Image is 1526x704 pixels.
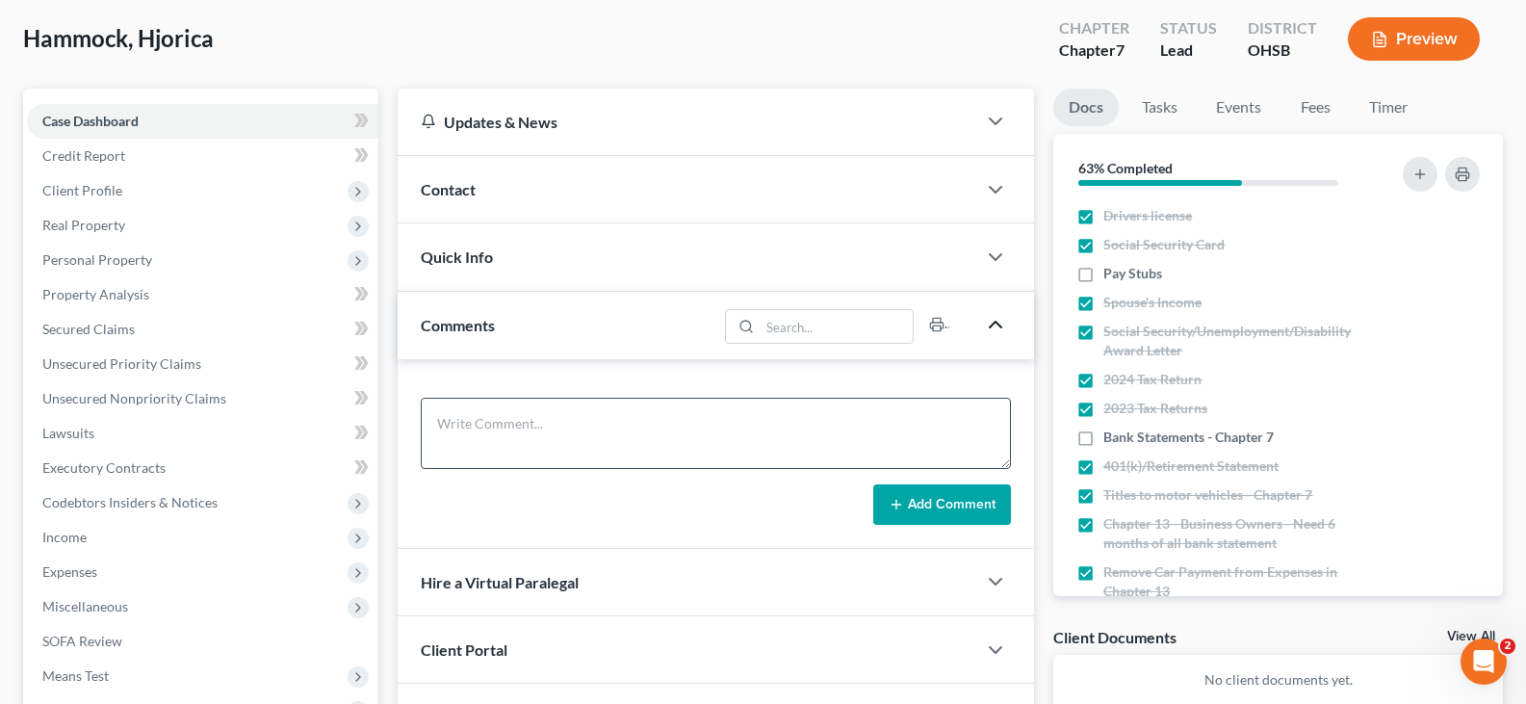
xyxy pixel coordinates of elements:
[1053,627,1177,647] div: Client Documents
[1053,89,1119,126] a: Docs
[27,139,378,173] a: Credit Report
[1059,39,1129,62] div: Chapter
[421,112,953,132] div: Updates & News
[42,494,218,510] span: Codebtors Insiders & Notices
[1103,264,1162,283] span: Pay Stubs
[1103,562,1374,601] span: Remove Car Payment from Expenses in Chapter 13
[1201,89,1277,126] a: Events
[873,484,1011,525] button: Add Comment
[42,113,139,129] span: Case Dashboard
[1103,206,1192,225] span: Drivers license
[421,316,495,334] span: Comments
[1103,370,1202,389] span: 2024 Tax Return
[42,425,94,441] span: Lawsuits
[1348,17,1480,61] button: Preview
[27,104,378,139] a: Case Dashboard
[1126,89,1193,126] a: Tasks
[1059,17,1129,39] div: Chapter
[42,251,152,268] span: Personal Property
[42,147,125,164] span: Credit Report
[1160,39,1217,62] div: Lead
[27,381,378,416] a: Unsecured Nonpriority Claims
[42,598,128,614] span: Miscellaneous
[42,633,122,649] span: SOFA Review
[1160,17,1217,39] div: Status
[761,310,914,343] input: Search...
[421,573,579,591] span: Hire a Virtual Paralegal
[1103,428,1274,447] span: Bank Statements - Chapter 7
[1447,630,1495,643] a: View All
[1078,160,1173,176] strong: 63% Completed
[1461,639,1507,685] iframe: Intercom live chat
[42,667,109,684] span: Means Test
[421,640,507,659] span: Client Portal
[27,416,378,451] a: Lawsuits
[27,624,378,659] a: SOFA Review
[27,347,378,381] a: Unsecured Priority Claims
[42,321,135,337] span: Secured Claims
[23,24,214,52] span: Hammock, Hjorica
[1103,322,1374,360] span: Social Security/Unemployment/Disability Award Letter
[42,563,97,580] span: Expenses
[27,312,378,347] a: Secured Claims
[1103,485,1312,505] span: Titles to motor vehicles - Chapter 7
[1284,89,1346,126] a: Fees
[1103,456,1279,476] span: 401(k)/Retirement Statement
[1103,514,1374,553] span: Chapter 13 - Business Owners - Need 6 months of all bank statement
[1116,40,1125,59] span: 7
[1103,293,1202,312] span: Spouse's Income
[27,451,378,485] a: Executory Contracts
[1354,89,1423,126] a: Timer
[42,182,122,198] span: Client Profile
[1248,39,1317,62] div: OHSB
[42,217,125,233] span: Real Property
[421,180,476,198] span: Contact
[42,529,87,545] span: Income
[42,286,149,302] span: Property Analysis
[42,390,226,406] span: Unsecured Nonpriority Claims
[1103,399,1207,418] span: 2023 Tax Returns
[42,459,166,476] span: Executory Contracts
[42,355,201,372] span: Unsecured Priority Claims
[27,277,378,312] a: Property Analysis
[1069,670,1487,690] p: No client documents yet.
[1500,639,1515,654] span: 2
[1248,17,1317,39] div: District
[421,248,493,266] span: Quick Info
[1103,235,1225,254] span: Social Security Card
